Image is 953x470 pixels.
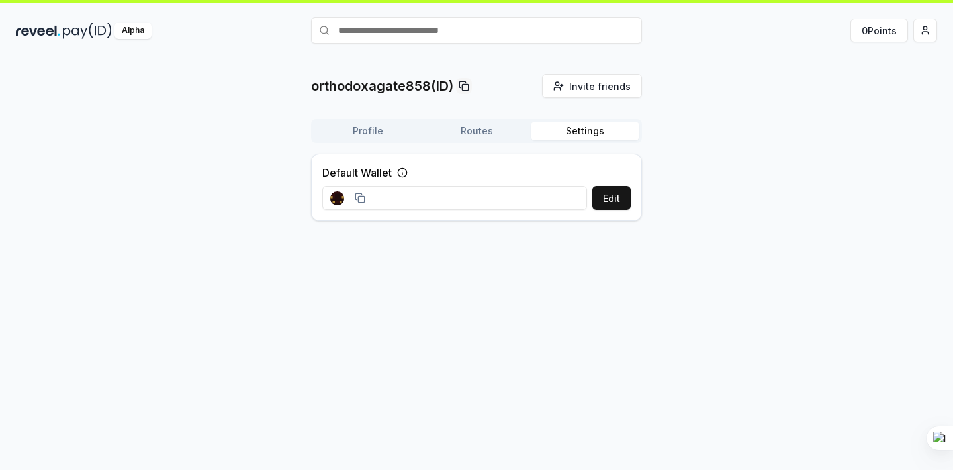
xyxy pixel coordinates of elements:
img: reveel_dark [16,23,60,39]
button: Edit [592,186,631,210]
button: Routes [422,122,531,140]
button: Settings [531,122,639,140]
span: Invite friends [569,79,631,93]
button: Invite friends [542,74,642,98]
button: Profile [314,122,422,140]
img: pay_id [63,23,112,39]
button: 0Points [850,19,908,42]
div: Alpha [114,23,152,39]
p: orthodoxagate858(ID) [311,77,453,95]
label: Default Wallet [322,165,392,181]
